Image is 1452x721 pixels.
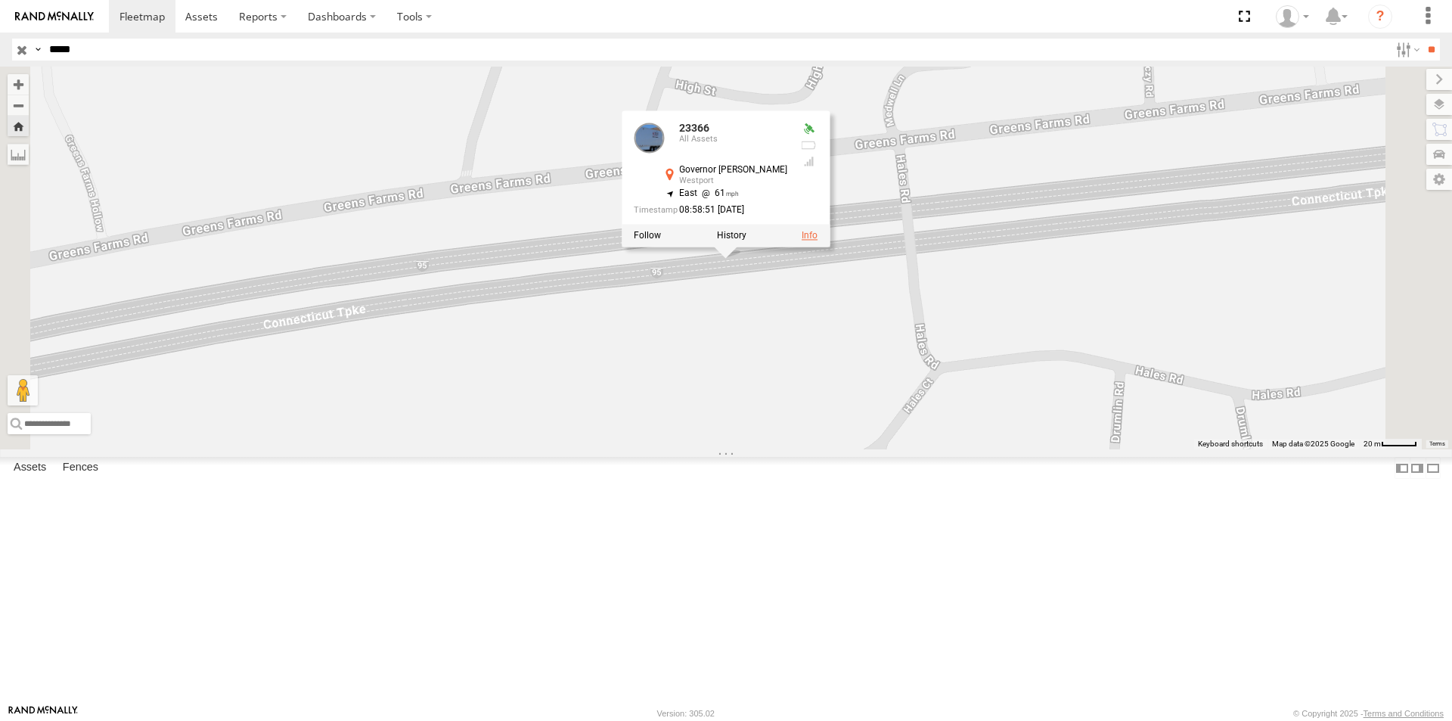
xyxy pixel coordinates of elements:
a: View Asset Details [634,123,664,154]
span: East [679,188,697,199]
label: Hide Summary Table [1426,457,1441,479]
button: Map Scale: 20 m per 44 pixels [1359,439,1422,449]
a: View Asset Details [802,230,818,241]
a: Terms [1429,440,1445,446]
span: Map data ©2025 Google [1272,440,1354,448]
label: Fences [55,458,106,479]
button: Zoom Home [8,116,29,136]
div: Puma Singh [1270,5,1314,28]
label: Search Filter Options [1390,39,1423,61]
div: Date/time of location update [634,205,787,215]
label: Assets [6,458,54,479]
div: © Copyright 2025 - [1293,709,1444,718]
label: Map Settings [1426,169,1452,190]
i: ? [1368,5,1392,29]
div: All Assets [679,135,787,144]
button: Zoom in [8,74,29,95]
div: Governor [PERSON_NAME] [679,166,787,176]
label: Search Query [32,39,44,61]
span: 20 m [1364,440,1381,448]
label: Realtime tracking of Asset [634,230,661,241]
div: Westport [679,177,787,186]
span: 61 [697,188,739,199]
label: Measure [8,144,29,165]
button: Zoom out [8,95,29,116]
div: Last Event GSM Signal Strength [799,156,818,168]
label: Dock Summary Table to the Right [1410,457,1425,479]
button: Drag Pegman onto the map to open Street View [8,375,38,406]
button: Keyboard shortcuts [1198,439,1263,449]
a: 23366 [679,123,709,135]
label: Dock Summary Table to the Left [1395,457,1410,479]
div: Version: 305.02 [657,709,715,718]
label: View Asset History [717,230,746,241]
a: Visit our Website [8,706,78,721]
div: No battery health information received from this device. [799,139,818,151]
div: Valid GPS Fix [799,123,818,135]
a: Terms and Conditions [1364,709,1444,718]
img: rand-logo.svg [15,11,94,22]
